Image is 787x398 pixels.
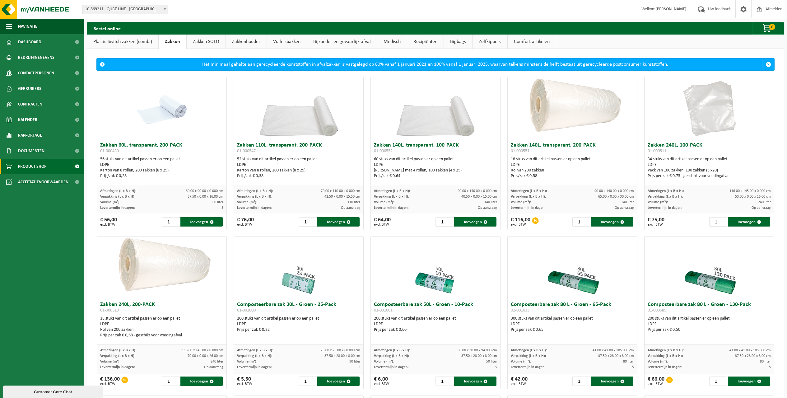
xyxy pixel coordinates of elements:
[444,35,472,49] a: Bigbags
[237,316,360,333] div: 200 stuks van dit artikel passen er op een pallet
[591,217,633,227] button: Toevoegen
[237,223,254,227] span: excl. BTW
[648,349,684,352] span: Afmetingen (L x B x H):
[100,360,120,363] span: Volume (m³):
[511,157,634,179] div: 18 stuks van dit artikel passen er op een pallet
[511,162,634,168] div: LDPE
[237,360,257,363] span: Volume (m³):
[317,377,360,386] button: Toevoegen
[541,236,603,299] img: 01-001033
[374,195,409,199] span: Verpakking (L x B x H):
[735,195,771,199] span: 53.00 x 0.00 x 16.00 cm
[511,349,547,352] span: Afmetingen (L x B x H):
[237,377,252,386] div: € 5,50
[377,35,407,49] a: Medisch
[374,157,497,179] div: 60 stuks van dit artikel passen er op een pallet
[237,200,257,204] span: Volume (m³):
[648,365,682,369] span: Levertermijn in dagen:
[435,377,454,386] input: 1
[100,365,135,369] span: Levertermijn in dagen:
[648,316,771,333] div: 200 stuks van dit artikel passen er op een pallet
[87,22,127,34] h2: Bestel online
[18,128,42,143] span: Rapportage
[374,149,393,153] span: 01-000552
[100,143,223,155] h3: Zakken 60L, transparant, 200-PACK
[374,143,497,155] h3: Zakken 140L, transparant, 100-PACK
[511,377,528,386] div: € 42,00
[648,168,771,173] div: Pack van 100 zakken, 100 zakken (5 x20)
[18,50,54,65] span: Bedrijfsgegevens
[268,236,330,299] img: 01-001000
[511,308,529,313] span: 01-001033
[374,382,389,386] span: excl. BTW
[511,382,528,386] span: excl. BTW
[511,223,530,227] span: excl. BTW
[374,206,408,210] span: Levertermijn in dagen:
[648,189,684,193] span: Afmetingen (L x B x H):
[454,377,496,386] button: Toevoegen
[100,173,223,179] div: Prijs/zak € 0,28
[511,321,634,327] div: LDPE
[159,35,186,49] a: Zakken
[180,217,223,227] button: Toevoegen
[648,143,771,155] h3: Zakken 240L, 100-PACK
[237,189,273,193] span: Afmetingen (L x B x H):
[752,22,783,35] button: 0
[593,349,634,352] span: 41.00 x 41.00 x 105.000 cm
[18,34,41,50] span: Dashboard
[374,302,497,314] h3: Composteerbare zak 50L - Groen - 10-Pack
[237,157,360,179] div: 52 stuks van dit artikel passen er op een pallet
[358,365,360,369] span: 5
[299,377,317,386] input: 1
[709,377,727,386] input: 1
[18,159,46,174] span: Product Shop
[709,217,727,227] input: 1
[374,217,391,227] div: € 64,00
[180,377,223,386] button: Toevoegen
[100,327,223,333] div: Rol van 200 zakken
[728,377,770,386] button: Toevoegen
[511,189,547,193] span: Afmetingen (L x B x H):
[678,236,740,299] img: 01-000685
[188,354,223,358] span: 70.00 x 0.00 x 26.00 cm
[621,200,634,204] span: 140 liter
[458,189,497,193] span: 90.00 x 140.00 x 0.000 cm
[18,143,44,159] span: Documenten
[407,35,444,49] a: Recipiënten
[237,168,360,173] div: Karton van 8 rollen, 200 zakken (8 x 25)
[100,308,119,313] span: 01-000510
[299,217,317,227] input: 1
[511,316,634,333] div: 300 stuks van dit artikel passen er op een pallet
[307,35,377,49] a: Bijzonder en gevaarlijk afval
[100,200,120,204] span: Volume (m³):
[87,35,158,49] a: Plastic Switch zakken (combi)
[374,189,410,193] span: Afmetingen (L x B x H):
[100,217,117,227] div: € 56,00
[435,217,454,227] input: 1
[473,35,507,49] a: Zelfkippers
[511,302,634,314] h3: Composteerbare zak 80 L - Groen - 65-Pack
[648,200,668,204] span: Volume (m³):
[648,206,682,210] span: Levertermijn in dagen:
[237,365,272,369] span: Levertermijn in dagen:
[237,382,252,386] span: excl. BTW
[511,206,545,210] span: Levertermijn in dagen:
[317,217,360,227] button: Toevoegen
[510,77,635,139] img: 01-000551
[237,302,360,314] h3: Composteerbare zak 30L - Groen - 25-Pack
[752,206,771,210] span: Op aanvraag
[461,195,497,199] span: 40.50 x 0.00 x 15.00 cm
[237,308,256,313] span: 01-001000
[100,321,223,327] div: LDPE
[511,195,546,199] span: Verpakking (L x B x H):
[648,308,666,313] span: 01-000685
[82,5,168,14] span: 10-869211 - QUBE LINE - KORTEMARK
[374,308,393,313] span: 01-001001
[623,360,634,363] span: 80 liter
[374,223,391,227] span: excl. BTW
[100,302,223,314] h3: Zakken 240L, 200-PACK
[461,354,497,358] span: 37.50 x 28.00 x 8.00 cm
[347,200,360,204] span: 110 liter
[18,65,54,81] span: Contactpersonen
